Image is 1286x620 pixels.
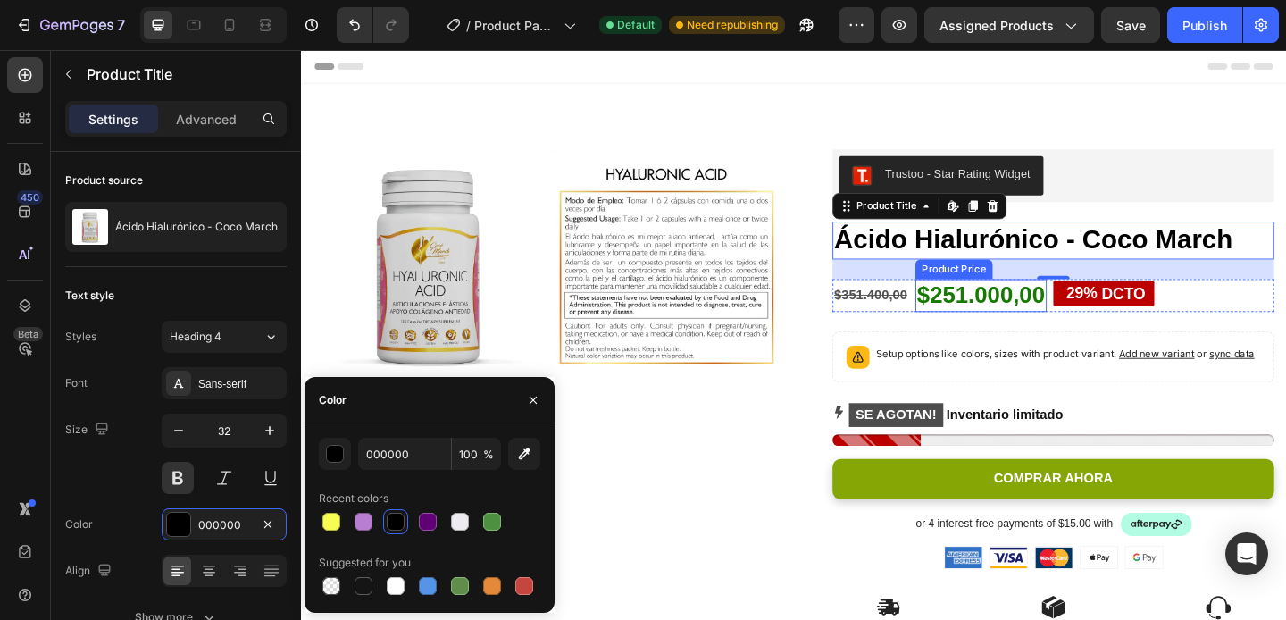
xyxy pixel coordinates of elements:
iframe: Design area [301,50,1286,620]
img: gempages_564282560390104075-90f889d8-6c3e-45a2-8aee-35a03924d46b.svg [625,593,652,619]
img: gempages_564282560390104075-c4b7d2f2-b506-43a6-b41a-74a38521f01d.svg [891,503,969,530]
div: 450 [17,190,43,205]
div: Align [65,559,115,583]
img: Trustoo.png [599,126,621,147]
p: Settings [88,110,138,129]
div: Text style [65,288,114,304]
span: Heading 4 [170,329,221,345]
div: Color [65,516,93,532]
img: gempages_564282560390104075-92c9b7f0-d4a2-45c7-b451-3a3aa50de1f3.svg [984,593,1011,620]
button: Publish [1167,7,1242,43]
p: Inventario limitado [596,383,829,411]
span: Assigned Products [939,16,1054,35]
img: gempages_564282560390104075-16799994-77b3-4123-ba45-d4678820289e.svg [805,593,831,619]
div: Undo/Redo [337,7,409,43]
p: Advanced [176,110,237,129]
p: 7 [117,14,125,36]
button: Save [1101,7,1160,43]
div: Recent colors [319,490,388,507]
span: Default [617,17,655,33]
span: Save [1116,18,1146,33]
div: $351.400,00 [578,256,661,278]
img: gempages_564282560390104075-0fe57d26-a017-4d1d-bf01-39936e02c01f.png [798,540,839,564]
span: Product Page - [DATE] 08:17:05 [474,16,556,35]
mark: SE AGOTAN! [596,384,698,410]
img: gempages_564282560390104075-18eb2ff1-4d61-4f1b-9a8a-a43e4c6f31b2.png [749,540,789,564]
div: 29% [831,254,868,274]
div: Product Title [600,162,672,178]
div: Open Intercom Messenger [1225,532,1268,575]
span: sync data [988,323,1037,337]
h1: Ácido Hialurónico - Coco March [578,187,1058,228]
div: Publish [1182,16,1227,35]
div: 000000 [198,517,250,533]
p: Product Title [87,63,280,85]
div: Size [65,418,113,442]
img: gempages_564282560390104075-203fab0a-5aa0-43a2-9922-8dbd98f4787e.png [700,540,740,564]
span: Add new variant [889,323,972,337]
span: or [972,323,1037,337]
div: Product Price [672,230,748,247]
div: Styles [65,329,96,345]
div: Font [65,375,88,391]
img: product feature img [72,209,108,245]
div: Sans-serif [198,376,282,392]
p: or 4 interest-free payments of $15.00 with [669,508,883,524]
img: gempages_564282560390104075-e2c81017-77bb-40bf-b02f-93ddeded540b.png [897,540,937,564]
button: 7 [7,7,133,43]
span: / [466,16,471,35]
div: $251.000,00 [668,249,811,285]
button: Assigned Products [924,7,1094,43]
input: Eg: FFFFFF [358,438,451,470]
p: Setup options like colors, sizes with product variant. [625,322,1037,339]
img: gempages_564282560390104075-73037ff6-19de-4772-bb59-a615b49c7109.png [848,540,888,564]
div: Product source [65,172,143,189]
span: % [483,447,494,463]
div: Suggested for you [319,555,411,571]
button: COMPRAR AHORA [578,445,1058,489]
div: DCTO [868,254,921,276]
div: Trustoo - Star Rating Widget [635,126,793,145]
span: Need republishing [687,17,778,33]
button: Heading 4 [162,321,287,353]
button: Trustoo - Star Rating Widget [585,115,807,158]
div: Color [319,392,347,408]
div: Beta [13,327,43,341]
p: Ácido Hialurónico - Coco March [115,221,278,233]
div: COMPRAR AHORA [753,457,882,476]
